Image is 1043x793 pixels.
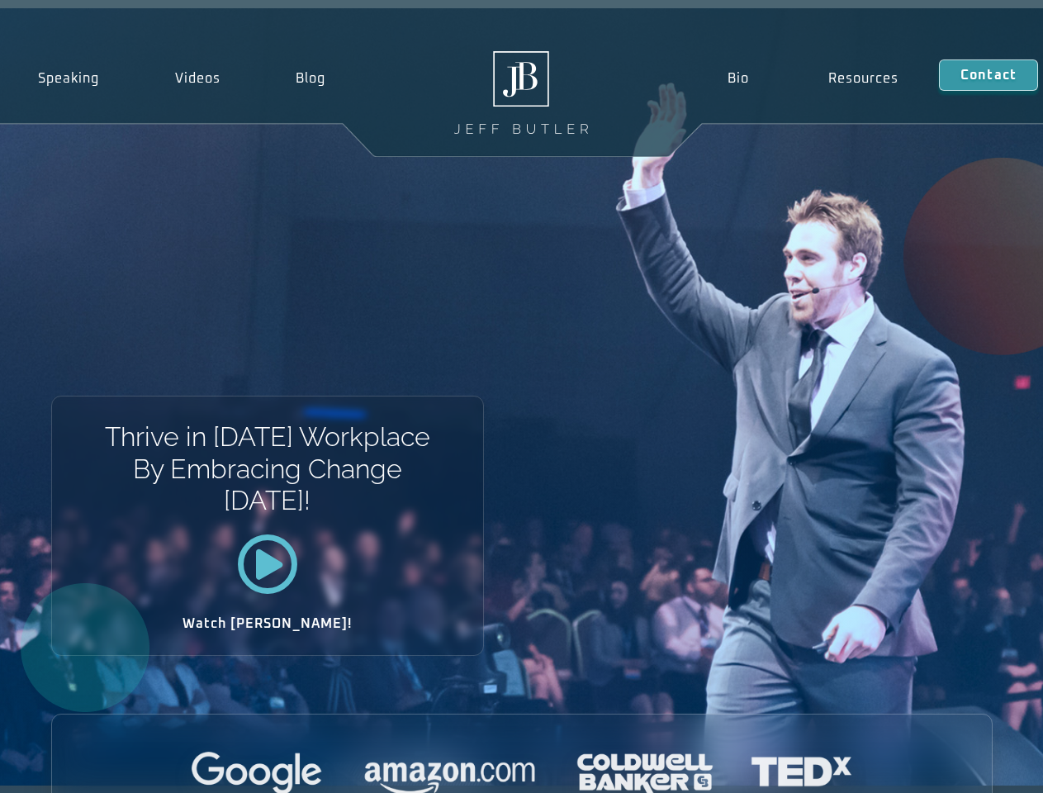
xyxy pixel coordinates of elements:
[103,421,431,516] h1: Thrive in [DATE] Workplace By Embracing Change [DATE]!
[939,59,1038,91] a: Contact
[258,59,363,97] a: Blog
[110,617,425,630] h2: Watch [PERSON_NAME]!
[687,59,789,97] a: Bio
[137,59,258,97] a: Videos
[960,69,1017,82] span: Contact
[687,59,938,97] nav: Menu
[789,59,939,97] a: Resources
